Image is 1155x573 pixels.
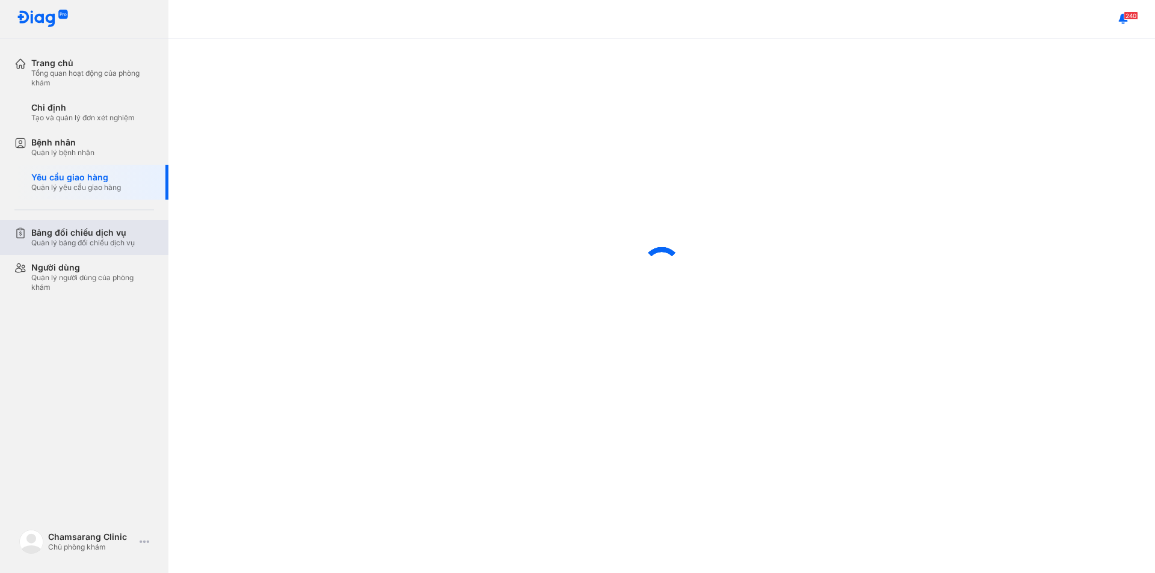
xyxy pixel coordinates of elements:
[17,10,69,28] img: logo
[31,227,135,238] div: Bảng đối chiếu dịch vụ
[31,102,135,113] div: Chỉ định
[19,530,43,554] img: logo
[31,148,94,158] div: Quản lý bệnh nhân
[31,262,154,273] div: Người dùng
[31,238,135,248] div: Quản lý bảng đối chiếu dịch vụ
[31,273,154,292] div: Quản lý người dùng của phòng khám
[31,172,121,183] div: Yêu cầu giao hàng
[1124,11,1138,20] span: 240
[31,69,154,88] div: Tổng quan hoạt động của phòng khám
[48,532,135,542] div: Chamsarang Clinic
[31,137,94,148] div: Bệnh nhân
[31,183,121,192] div: Quản lý yêu cầu giao hàng
[31,58,154,69] div: Trang chủ
[31,113,135,123] div: Tạo và quản lý đơn xét nghiệm
[48,542,135,552] div: Chủ phòng khám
